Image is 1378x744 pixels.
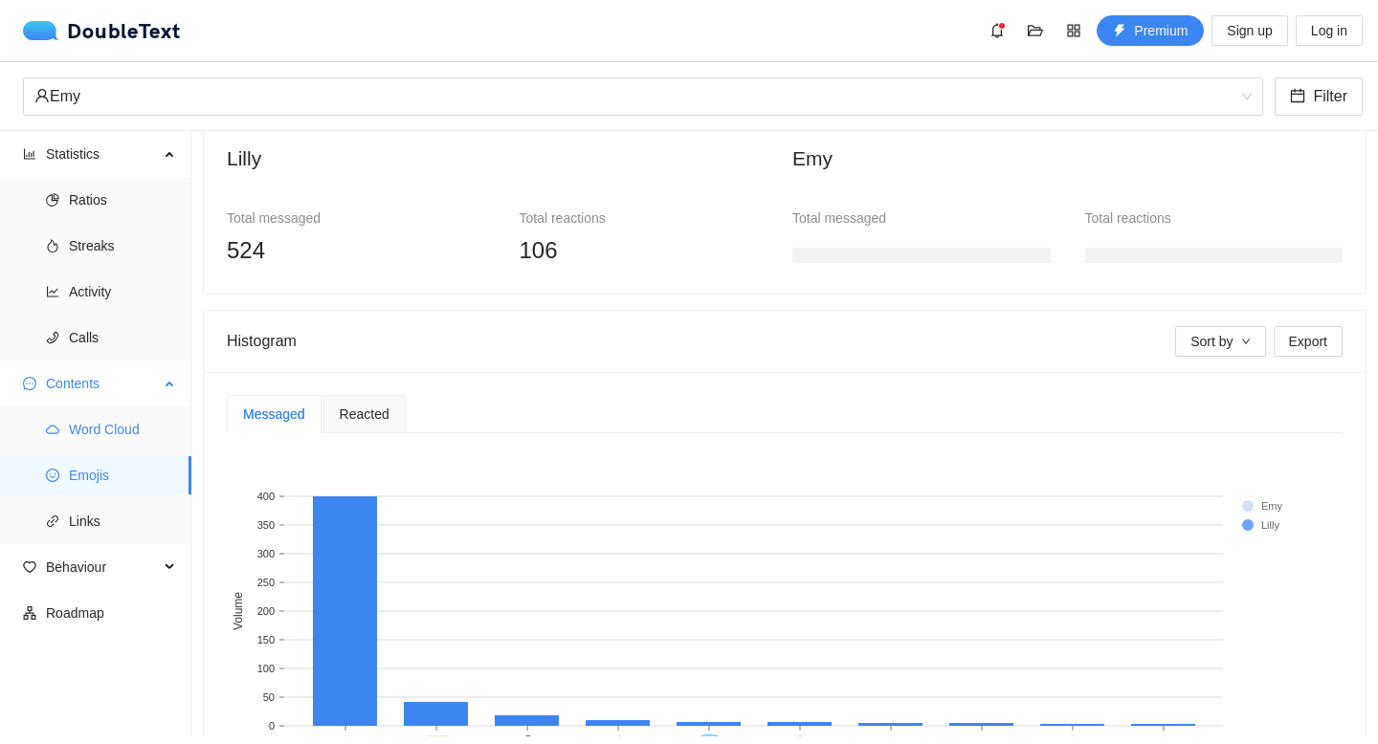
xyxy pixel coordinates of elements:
[227,208,485,229] div: Total messaged
[69,456,176,494] span: Emojis
[1175,326,1265,357] button: Sort bydown
[520,208,778,229] div: Total reactions
[23,606,36,620] span: apartment
[243,404,305,425] div: Messaged
[1113,24,1126,39] span: thunderbolt
[1020,15,1051,46] button: folder-open
[69,181,176,219] span: Ratios
[1085,208,1344,229] div: Total reactions
[1059,23,1088,38] span: appstore
[46,239,59,252] span: fire
[23,560,36,574] span: heart
[257,663,275,674] text: 100
[227,142,777,174] h2: Lilly
[1190,331,1233,352] span: Sort by
[46,364,159,403] span: Contents
[792,208,1051,229] div: Total messaged
[46,423,59,436] span: cloud
[1290,88,1305,106] span: calendar
[46,514,59,528] span: link
[23,21,181,40] div: DoubleText
[1058,15,1089,46] button: appstore
[46,135,159,173] span: Statistics
[520,237,558,263] span: 106
[46,469,59,482] span: smile
[69,502,176,540] span: Links
[1097,15,1204,46] button: thunderboltPremium
[1134,20,1188,41] span: Premium
[257,548,275,559] text: 300
[1296,15,1363,46] button: Log in
[23,377,36,390] span: message
[1311,20,1347,41] span: Log in
[23,21,67,40] img: logo
[227,237,265,263] span: 524
[257,634,275,646] text: 150
[263,691,275,703] text: 50
[1211,15,1287,46] button: Sign up
[269,720,275,732] text: 0
[257,491,275,502] text: 400
[982,15,1012,46] button: bell
[340,407,389,421] span: Reacted
[1313,84,1347,108] span: Filter
[232,592,245,630] text: Volume
[69,273,176,311] span: Activity
[46,193,59,207] span: pie-chart
[792,142,1343,174] h2: Emy
[1289,331,1327,352] span: Export
[69,410,176,449] span: Word Cloud
[46,331,59,344] span: phone
[46,548,159,586] span: Behaviour
[257,577,275,588] text: 250
[46,285,59,298] span: line-chart
[34,88,50,103] span: user
[69,318,176,357] span: Calls
[1274,326,1343,357] button: Export
[1275,77,1363,116] button: calendarFilter
[257,605,275,617] text: 200
[23,147,36,161] span: bar-chart
[1241,337,1251,348] span: down
[23,21,181,40] a: logoDoubleText
[1021,23,1050,38] span: folder-open
[257,519,275,531] text: 350
[227,314,1175,368] div: Histogram
[34,78,1252,115] span: Emy
[1227,20,1272,41] span: Sign up
[983,23,1011,38] span: bell
[69,227,176,265] span: Streaks
[46,594,176,632] span: Roadmap
[34,78,1234,115] div: Emy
